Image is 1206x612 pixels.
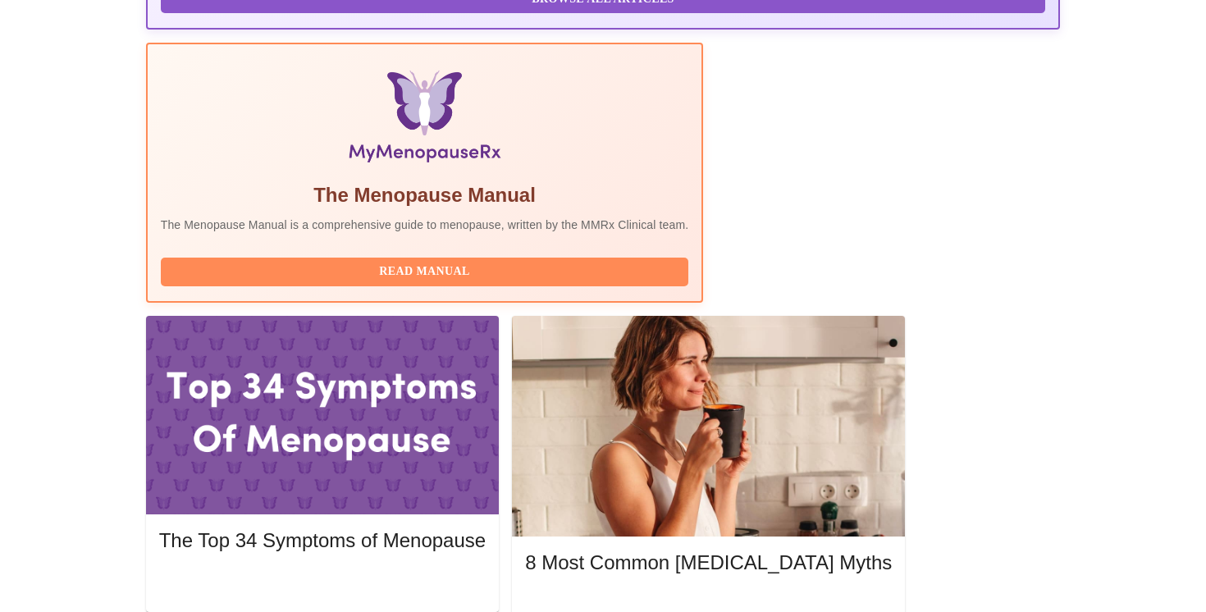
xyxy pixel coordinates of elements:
[525,550,892,576] h5: 8 Most Common [MEDICAL_DATA] Myths
[161,182,689,208] h5: The Menopause Manual
[244,71,605,169] img: Menopause Manual
[176,573,469,593] span: Read More
[525,597,896,611] a: Read More
[161,258,689,286] button: Read Manual
[177,262,673,282] span: Read Manual
[161,263,693,277] a: Read Manual
[159,528,486,554] h5: The Top 34 Symptoms of Menopause
[159,569,486,597] button: Read More
[161,217,689,233] p: The Menopause Manual is a comprehensive guide to menopause, written by the MMRx Clinical team.
[159,574,490,588] a: Read More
